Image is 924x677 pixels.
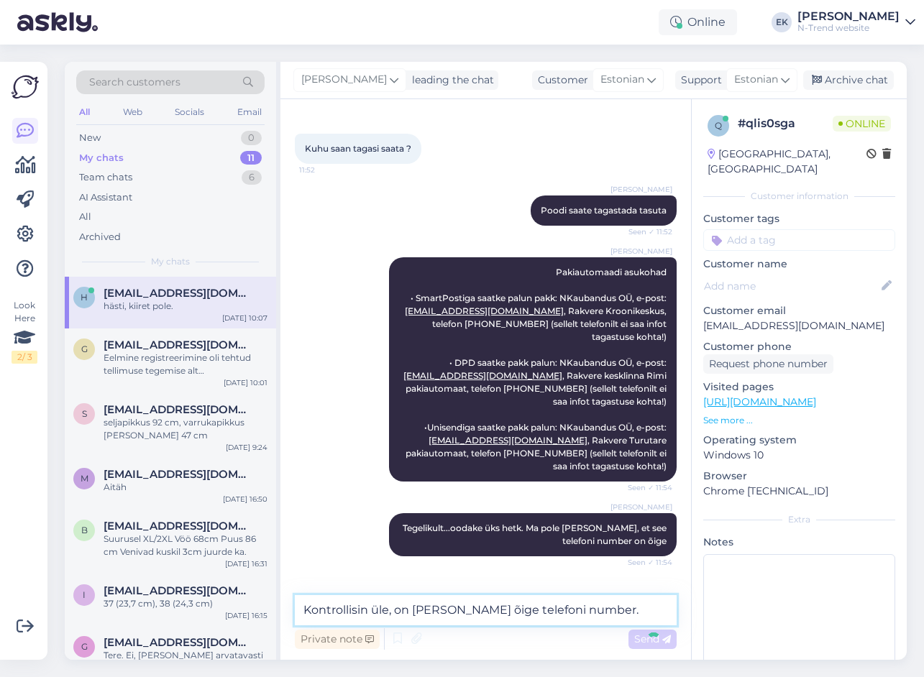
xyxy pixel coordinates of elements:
[305,143,411,154] span: Kuhu saan tagasi saata ?
[226,442,267,453] div: [DATE] 9:24
[703,190,895,203] div: Customer information
[734,72,778,88] span: Estonian
[429,435,587,446] a: [EMAIL_ADDRESS][DOMAIN_NAME]
[89,75,180,90] span: Search customers
[703,484,895,499] p: Chrome [TECHNICAL_ID]
[104,520,253,533] span: bezloxov@gmail.com
[79,170,132,185] div: Team chats
[82,408,87,419] span: s
[79,210,91,224] div: All
[79,151,124,165] div: My chats
[610,502,672,512] span: [PERSON_NAME]
[675,73,722,88] div: Support
[224,377,267,388] div: [DATE] 10:01
[618,226,672,237] span: Seen ✓ 11:52
[104,649,267,675] div: Tere. Ei, [PERSON_NAME] arvatavasti [PERSON_NAME] juurde.
[301,72,387,88] span: [PERSON_NAME]
[104,584,253,597] span: ivetuks17@inbox.lv
[704,278,879,294] input: Add name
[703,414,895,427] p: See more ...
[104,338,253,351] span: Greetelinholm@gmail.com
[797,11,900,22] div: [PERSON_NAME]
[223,494,267,505] div: [DATE] 16:50
[225,558,267,569] div: [DATE] 16:31
[12,299,37,364] div: Look Here
[703,229,895,251] input: Add a tag
[240,151,262,165] div: 11
[104,300,267,313] div: hästi, kiiret pole.
[104,533,267,558] div: Suurusel XL/2XL Vöö 68cm Puus 86 cm Venivad kuskil 3cm juurde ka.
[234,103,265,121] div: Email
[104,481,267,494] div: Aitäh
[104,468,253,481] span: Meivis.piir91@gmail.com
[104,287,253,300] span: helle@risanti.ee
[703,303,895,318] p: Customer email
[241,131,262,145] div: 0
[610,246,672,257] span: [PERSON_NAME]
[79,131,101,145] div: New
[104,636,253,649] span: Gretelukas97@gmail.com
[81,525,88,535] span: b
[225,610,267,621] div: [DATE] 16:15
[659,9,737,35] div: Online
[81,344,88,354] span: G
[12,73,39,101] img: Askly Logo
[610,184,672,195] span: [PERSON_NAME]
[715,120,722,131] span: q
[797,22,900,34] div: N-Trend website
[703,513,895,526] div: Extra
[703,535,895,550] p: Notes
[403,370,562,381] a: [EMAIL_ADDRESS][DOMAIN_NAME]
[703,469,895,484] p: Browser
[703,318,895,333] p: [EMAIL_ADDRESS][DOMAIN_NAME]
[703,354,833,374] div: Request phone number
[703,433,895,448] p: Operating system
[532,73,588,88] div: Customer
[81,473,88,484] span: M
[703,257,895,272] p: Customer name
[541,205,667,216] span: Poodi saate tagastada tasuta
[618,482,672,493] span: Seen ✓ 11:54
[703,379,895,395] p: Visited pages
[83,589,86,600] span: i
[222,313,267,323] div: [DATE] 10:07
[600,72,644,88] span: Estonian
[79,230,121,244] div: Archived
[120,103,145,121] div: Web
[703,211,895,226] p: Customer tags
[104,416,267,442] div: seljapikkus 92 cm, varrukapikkus [PERSON_NAME] 47 cm
[708,147,866,177] div: [GEOGRAPHIC_DATA], [GEOGRAPHIC_DATA]
[242,170,262,185] div: 6
[299,165,353,175] span: 11:52
[405,305,564,316] a: [EMAIL_ADDRESS][DOMAIN_NAME]
[797,11,915,34] a: [PERSON_NAME]N-Trend website
[79,190,132,205] div: AI Assistant
[803,70,894,90] div: Archive chat
[104,403,253,416] span: suzarara@gmail.com
[104,351,267,377] div: Eelmine registreerimine oli tehtud tellimuse tegemise alt [PERSON_NAME] Edge brauseris. Eestikeel...
[104,597,267,610] div: 37 (23,7 cm), 38 (24,3 cm)
[703,448,895,463] p: Windows 10
[12,351,37,364] div: 2 / 3
[738,115,833,132] div: # qlis0sga
[76,103,93,121] div: All
[406,73,494,88] div: leading the chat
[833,116,891,132] span: Online
[172,103,207,121] div: Socials
[81,292,88,303] span: h
[81,641,88,652] span: G
[703,395,816,408] a: [URL][DOMAIN_NAME]
[703,339,895,354] p: Customer phone
[618,557,672,568] span: Seen ✓ 11:54
[403,522,669,546] span: Tegelikult...oodake üks hetk. Ma pole [PERSON_NAME], et see telefoni number on õige
[151,255,190,268] span: My chats
[772,12,792,32] div: EK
